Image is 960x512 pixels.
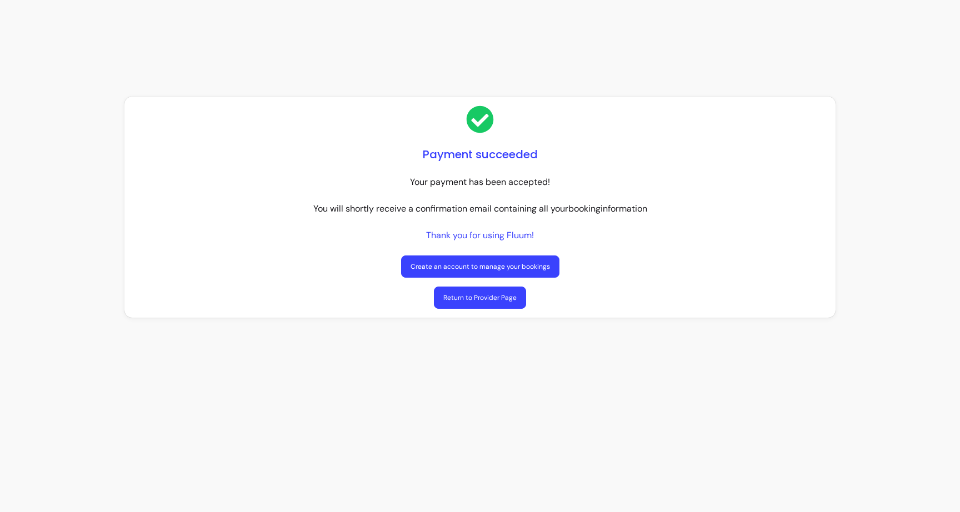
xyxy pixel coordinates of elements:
[410,175,550,189] p: Your payment has been accepted!
[423,147,538,162] h1: Payment succeeded
[434,287,526,309] a: Return to Provider Page
[313,202,647,215] p: You will shortly receive a confirmation email containing all your booking information
[426,229,534,242] p: Thank you for using Fluum!
[401,255,559,278] a: Create an account to manage your bookings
